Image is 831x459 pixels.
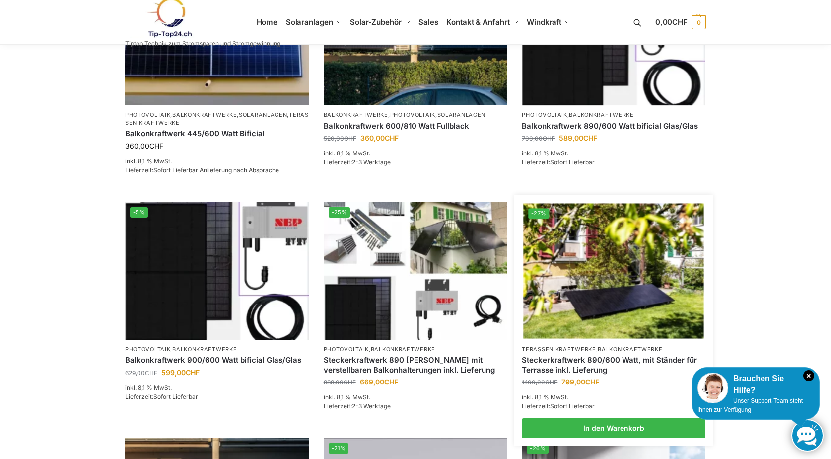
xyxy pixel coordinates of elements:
[125,129,309,139] a: Balkonkraftwerk 445/600 Watt Bificial
[522,158,595,166] span: Lieferzeit:
[161,368,200,377] bdi: 599,00
[125,202,309,340] img: Bificiales Hochleistungsmodul
[324,346,369,353] a: Photovoltaik
[561,378,599,386] bdi: 799,00
[239,111,287,118] a: Solaranlagen
[324,355,507,375] a: Steckerkraftwerk 890 Watt mit verstellbaren Balkonhalterungen inkl. Lieferung
[655,7,706,37] a: 0,00CHF 0
[522,346,705,353] p: ,
[803,370,814,381] i: Schließen
[522,402,595,410] span: Lieferzeit:
[446,17,509,27] span: Kontakt & Anfahrt
[324,121,507,131] a: Balkonkraftwerk 600/810 Watt Fullblack
[437,111,485,118] a: Solaranlagen
[522,355,705,375] a: Steckerkraftwerk 890/600 Watt, mit Ständer für Terrasse inkl. Lieferung
[692,15,706,29] span: 0
[172,346,237,353] a: Balkonkraftwerke
[697,373,728,403] img: Customer service
[550,158,595,166] span: Sofort Lieferbar
[125,202,309,340] a: -5%Bificiales Hochleistungsmodul
[522,418,705,438] a: In den Warenkorb legen: „Steckerkraftwerk 890/600 Watt, mit Ständer für Terrasse inkl. Lieferung“
[522,121,705,131] a: Balkonkraftwerk 890/600 Watt bificial Glas/Glas
[350,17,402,27] span: Solar-Zubehör
[522,111,705,119] p: ,
[125,111,170,118] a: Photovoltaik
[125,157,309,166] p: inkl. 8,1 % MwSt.
[352,158,391,166] span: 2-3 Werktage
[697,397,803,413] span: Unser Support-Team steht Ihnen zur Verfügung
[585,378,599,386] span: CHF
[384,378,398,386] span: CHF
[543,135,555,142] span: CHF
[522,135,555,142] bdi: 700,00
[352,402,391,410] span: 2-3 Werktage
[145,369,157,377] span: CHF
[522,393,705,402] p: inkl. 8,1 % MwSt.
[598,346,662,353] a: Balkonkraftwerke
[286,17,333,27] span: Solaranlagen
[324,379,356,386] bdi: 888,00
[125,383,309,392] p: inkl. 8,1 % MwSt.
[545,379,557,386] span: CHF
[125,355,309,365] a: Balkonkraftwerk 900/600 Watt bificial Glas/Glas
[324,402,391,410] span: Lieferzeit:
[360,134,399,142] bdi: 360,00
[344,379,356,386] span: CHF
[583,134,597,142] span: CHF
[371,346,435,353] a: Balkonkraftwerke
[125,369,157,377] bdi: 629,00
[324,111,388,118] a: Balkonkraftwerke
[360,378,398,386] bdi: 669,00
[524,203,704,338] a: -27%Steckerkraftwerk 890/600 Watt, mit Ständer für Terrasse inkl. Lieferung
[324,346,507,353] p: ,
[559,134,597,142] bdi: 589,00
[324,202,507,340] a: -25%860 Watt Komplett mit Balkonhalterung
[324,111,507,119] p: , ,
[655,17,688,27] span: 0,00
[125,166,279,174] span: Lieferzeit:
[149,142,163,150] span: CHF
[324,135,356,142] bdi: 520,00
[125,111,309,127] p: , , ,
[522,346,596,353] a: Terassen Kraftwerke
[324,393,507,402] p: inkl. 8,1 % MwSt.
[125,346,309,353] p: ,
[324,158,391,166] span: Lieferzeit:
[522,379,557,386] bdi: 1.100,00
[153,166,279,174] span: Sofort Lieferbar Anlieferung nach Absprache
[324,202,507,340] img: 860 Watt Komplett mit Balkonhalterung
[125,41,280,47] p: Tiptop Technik zum Stromsparen und Stromgewinnung
[697,373,814,396] div: Brauchen Sie Hilfe?
[172,111,237,118] a: Balkonkraftwerke
[550,402,595,410] span: Sofort Lieferbar
[569,111,633,118] a: Balkonkraftwerke
[153,393,198,400] span: Sofort Lieferbar
[522,149,705,158] p: inkl. 8,1 % MwSt.
[125,393,198,400] span: Lieferzeit:
[672,17,688,27] span: CHF
[186,368,200,377] span: CHF
[344,135,356,142] span: CHF
[524,203,704,338] img: Steckerkraftwerk 890/600 Watt, mit Ständer für Terrasse inkl. Lieferung
[125,111,309,126] a: Terassen Kraftwerke
[125,142,163,150] bdi: 360,00
[125,346,170,353] a: Photovoltaik
[418,17,438,27] span: Sales
[324,149,507,158] p: inkl. 8,1 % MwSt.
[522,111,567,118] a: Photovoltaik
[385,134,399,142] span: CHF
[390,111,435,118] a: Photovoltaik
[527,17,561,27] span: Windkraft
